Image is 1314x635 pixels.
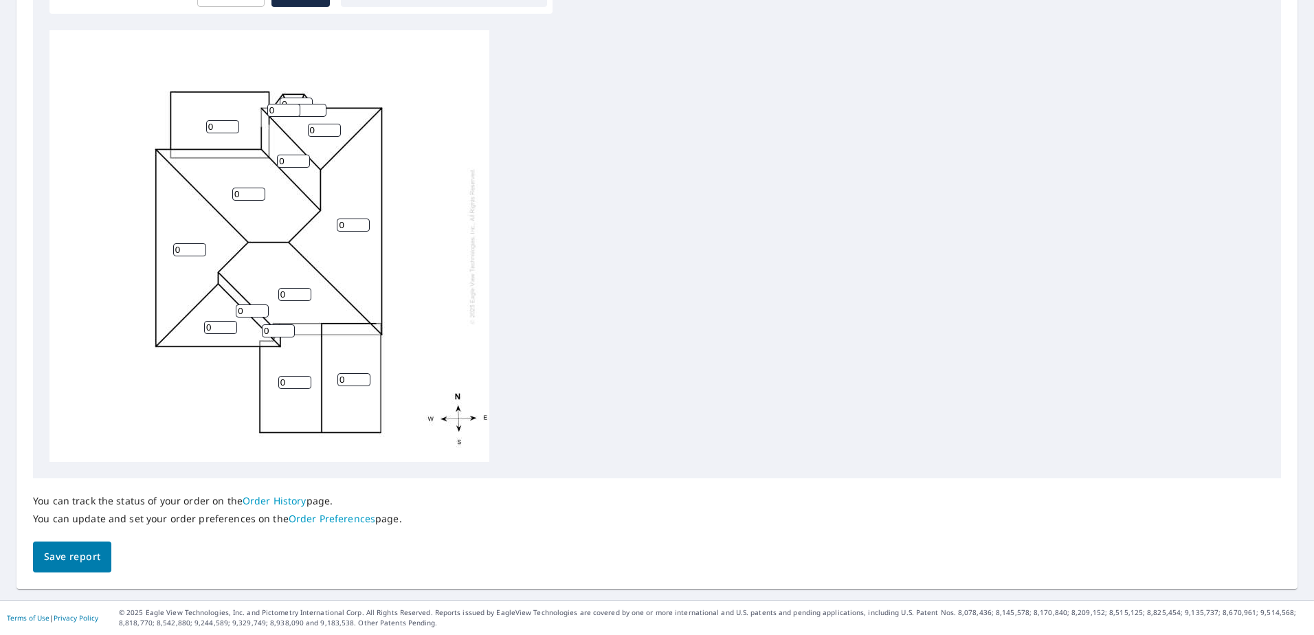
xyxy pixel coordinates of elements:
span: Save report [44,548,100,566]
a: Privacy Policy [54,613,98,623]
p: © 2025 Eagle View Technologies, Inc. and Pictometry International Corp. All Rights Reserved. Repo... [119,608,1307,628]
p: You can track the status of your order on the page. [33,495,402,507]
a: Order Preferences [289,512,375,525]
button: Save report [33,542,111,572]
a: Order History [243,494,307,507]
p: You can update and set your order preferences on the page. [33,513,402,525]
p: | [7,614,98,622]
a: Terms of Use [7,613,49,623]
